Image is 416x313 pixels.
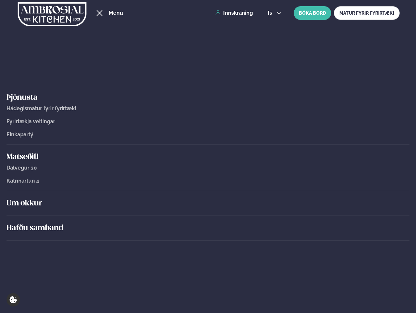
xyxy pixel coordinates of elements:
a: Einkapartý [7,132,409,138]
button: BÓKA BORÐ [294,6,331,20]
span: Hádegismatur fyrir fyrirtæki [7,105,76,112]
a: Fyrirtækja veitingar [7,119,409,125]
img: logo [18,1,86,28]
a: Um okkur [7,198,409,209]
a: Cookie settings [7,293,20,306]
a: Hádegismatur fyrir fyrirtæki [7,106,409,112]
a: MATUR FYRIR FYRIRTÆKI [334,6,400,20]
span: Dalvegur 30 [7,165,37,171]
span: Katrínartún 4 [7,178,39,184]
button: is [263,10,287,16]
a: Hafðu samband [7,223,409,233]
a: Katrínartún 4 [7,178,409,184]
a: Dalvegur 30 [7,165,409,171]
a: Innskráning [215,10,253,16]
button: hamburger [96,9,103,17]
a: Matseðill [7,152,409,162]
span: Einkapartý [7,131,33,138]
span: is [268,10,274,16]
span: Fyrirtækja veitingar [7,118,55,125]
a: Þjónusta [7,93,409,103]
